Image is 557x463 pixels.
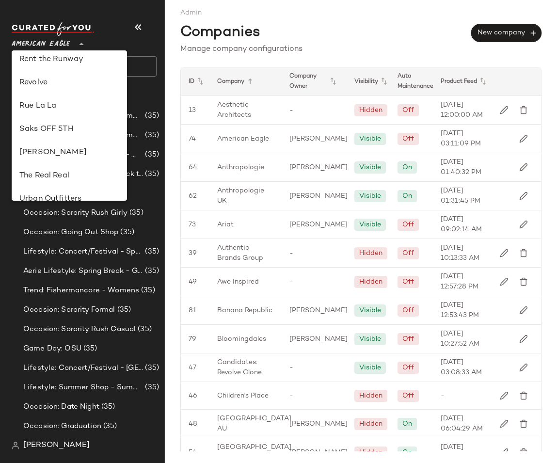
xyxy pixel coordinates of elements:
span: - [289,105,293,115]
span: - [289,277,293,287]
span: 73 [189,220,196,230]
span: (35) [143,130,159,141]
img: svg%3e [519,220,528,229]
img: svg%3e [519,363,528,372]
span: (35) [143,266,159,277]
div: Off [402,105,414,115]
div: Off [402,277,414,287]
span: [DATE] 01:31:45 PM [441,186,490,206]
span: Occasion: Going Out Shop [23,227,118,238]
span: [GEOGRAPHIC_DATA] AU [217,414,291,434]
span: (35) [143,111,159,122]
span: [DATE] 10:13:33 AM [441,243,490,263]
span: - [289,391,293,401]
div: Rent the Runway [19,54,119,65]
span: 62 [189,191,197,201]
span: [PERSON_NAME] [289,447,348,458]
div: Off [402,134,414,144]
div: Company [209,67,282,96]
span: American Eagle [217,134,269,144]
span: Anthropologie UK [217,186,274,206]
span: [DATE] 06:03:54 AM [441,442,490,463]
div: Visible [359,191,381,201]
div: Visible [359,162,381,173]
img: svg%3e [500,249,509,257]
img: svg%3e [500,419,509,428]
img: svg%3e [500,106,509,114]
div: Saks OFF 5TH [19,124,119,135]
span: [PERSON_NAME] [289,305,348,316]
span: [DATE] 09:02:14 AM [441,214,490,235]
span: [PERSON_NAME] [289,134,348,144]
div: Urban Outfitters [19,193,119,205]
div: Visible [359,220,381,230]
span: Banana Republic [217,305,272,316]
img: cfy_white_logo.C9jOOHJF.svg [12,22,94,36]
div: Manage company configurations [180,44,541,55]
span: [PERSON_NAME] [289,191,348,201]
img: svg%3e [519,391,528,400]
span: (35) [143,149,159,160]
span: New company [477,29,536,37]
span: (35) [118,227,134,238]
div: Hidden [359,419,382,429]
img: svg%3e [500,448,509,457]
span: (35) [81,343,97,354]
span: [PERSON_NAME] [23,440,90,451]
span: Occasion: Sorority Formal [23,304,115,316]
div: [PERSON_NAME] [19,147,119,159]
div: Visibility [347,67,390,96]
div: Hidden [359,248,382,258]
span: [DATE] 03:08:33 AM [441,357,490,378]
span: (35) [101,421,117,432]
div: The Real Real [19,170,119,182]
img: svg%3e [519,419,528,428]
span: [DATE] 12:53:43 PM [441,300,490,320]
img: svg%3e [519,163,528,172]
span: Companies [180,22,260,44]
span: 79 [189,334,196,344]
span: Aesthetic Architects [217,100,274,120]
span: (35) [143,363,159,374]
div: ID [181,67,209,96]
div: undefined-list [12,50,127,201]
div: Company Owner [282,67,347,96]
div: Revolve [19,77,119,89]
span: Aerie Lifestyle: Spring Break - Girly/Femme [23,266,143,277]
span: Lifestyle: Concert/Festival - Sporty [23,246,143,257]
span: [DATE] 03:11:09 PM [441,128,490,149]
img: svg%3e [519,306,528,315]
img: svg%3e [519,106,528,114]
div: Off [402,305,414,316]
span: 13 [189,105,196,115]
span: [GEOGRAPHIC_DATA] [GEOGRAPHIC_DATA] [217,442,291,463]
span: Ariat [217,220,234,230]
span: - [441,391,445,401]
span: (35) [127,208,143,219]
span: Occasion: Graduation [23,421,101,432]
span: (35) [143,382,159,393]
div: Visible [359,134,381,144]
div: Hidden [359,105,382,115]
span: 47 [189,363,196,373]
span: 48 [189,419,197,429]
span: [PERSON_NAME] [289,162,348,173]
span: Authentic Brands Group [217,243,274,263]
span: (35) [136,324,152,335]
span: Occasion: Sorority Rush Casual [23,324,136,335]
img: svg%3e [12,442,19,449]
div: Hidden [359,277,382,287]
span: Children's Place [217,391,269,401]
img: svg%3e [519,448,528,457]
img: svg%3e [519,134,528,143]
span: [PERSON_NAME] [289,220,348,230]
div: Off [402,334,414,344]
div: Visible [359,334,381,344]
span: 81 [189,305,196,316]
div: Rue La La [19,100,119,112]
span: 64 [189,162,197,173]
img: svg%3e [519,192,528,200]
span: 54 [189,447,197,458]
div: Off [402,363,414,373]
img: svg%3e [500,277,509,286]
